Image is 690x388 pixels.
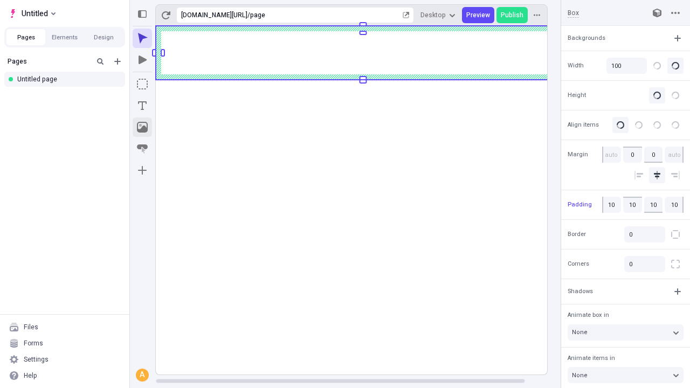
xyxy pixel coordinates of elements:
span: None [572,371,588,380]
span: Border [568,230,586,239]
div: [URL][DOMAIN_NAME] [181,11,247,19]
button: Middle [631,117,647,133]
div: Settings [24,355,49,364]
button: Elements [45,29,84,45]
div: Files [24,323,38,331]
div: / [247,11,250,19]
button: Design [84,29,123,45]
button: Space between [667,117,684,133]
button: Pages [6,29,45,45]
div: Help [24,371,37,380]
button: Align left [631,167,647,183]
button: Image [133,117,152,137]
input: auto [602,147,621,163]
button: Box [133,74,152,94]
input: Box [568,8,638,18]
span: Untitled [22,7,48,20]
span: Animate items in [568,354,615,363]
button: Stretch [667,87,684,103]
div: Pages [8,57,89,66]
input: auto [623,147,642,163]
button: None [568,324,684,341]
span: Shadows [568,287,593,296]
button: Button [133,139,152,158]
button: Bottom [649,117,665,133]
button: Publish [496,7,528,23]
div: Untitled page [17,75,116,84]
span: Desktop [420,11,446,19]
button: Select site [4,5,60,22]
button: Text [133,96,152,115]
span: Margin [568,150,588,160]
button: Align right [667,167,684,183]
span: Align items [568,120,599,129]
button: Align center [649,167,665,183]
span: Width [568,61,584,70]
input: auto [665,147,684,163]
button: Desktop [416,7,460,23]
button: Top [612,117,629,133]
div: page [250,11,401,19]
button: Add new [111,55,124,68]
span: Publish [501,11,523,19]
span: Corners [568,260,589,269]
button: Preview [462,7,494,23]
span: Padding [568,200,592,209]
span: Animate box in [568,310,609,320]
input: auto [644,147,663,163]
button: Pixels [649,58,665,74]
span: Preview [466,11,490,19]
span: Height [568,91,586,100]
div: Forms [24,339,43,348]
button: Percentage [667,58,684,74]
button: Auto [649,87,665,103]
button: None [568,367,684,383]
div: A [137,370,148,380]
span: Backgrounds [568,33,605,43]
span: None [572,328,588,337]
